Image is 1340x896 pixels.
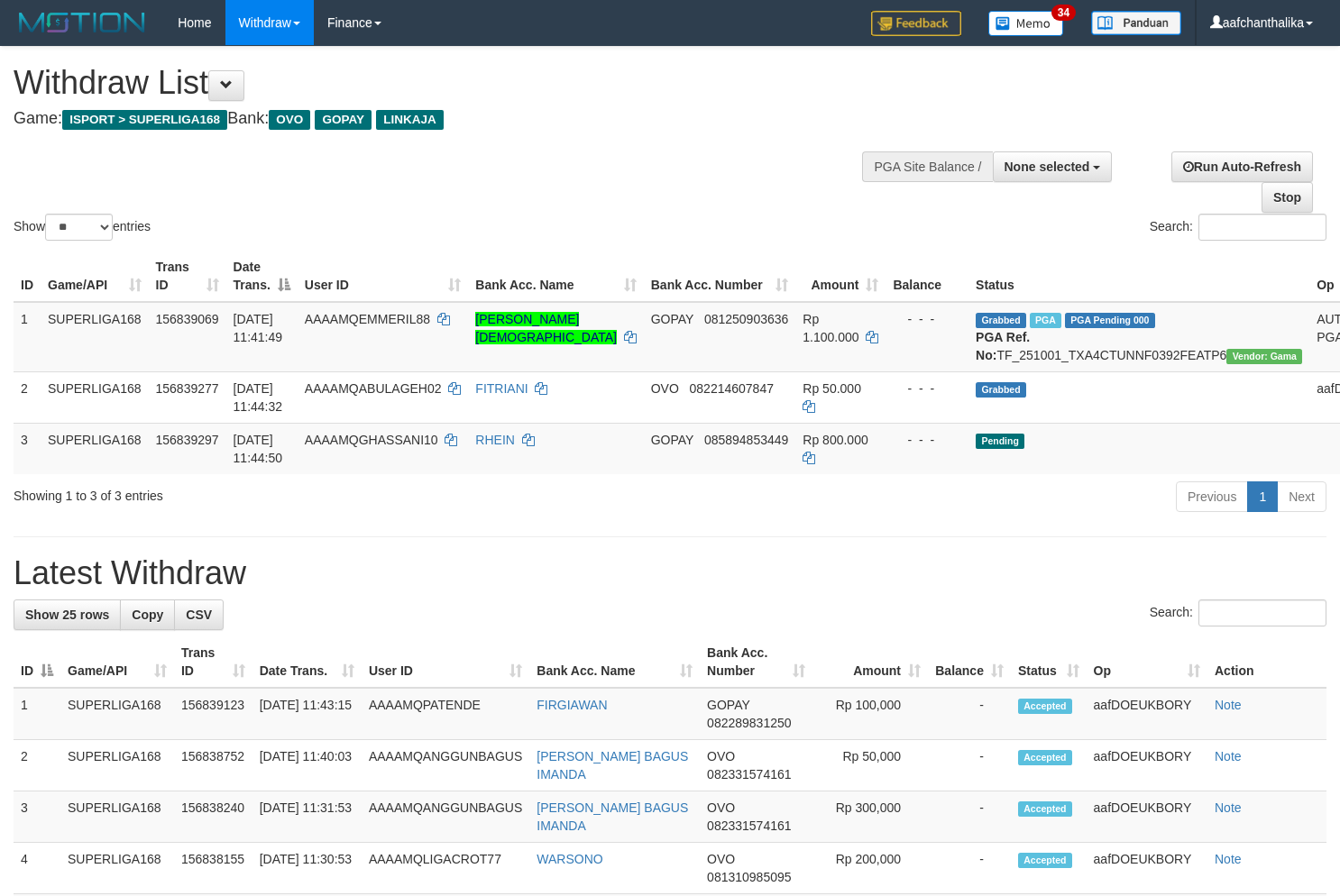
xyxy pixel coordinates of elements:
a: Note [1215,698,1242,712]
td: aafDOEUKBORY [1087,688,1207,740]
h4: Game: Bank: [14,110,876,128]
a: RHEIN [475,433,515,447]
td: SUPERLIGA168 [41,423,149,474]
td: AAAAMQPATENDE [362,688,529,740]
span: OVO [707,852,735,866]
a: CSV [174,599,224,630]
td: Rp 50,000 [812,740,928,791]
td: 156838155 [174,843,252,894]
a: Stop [1262,182,1313,213]
h1: Latest Withdraw [14,555,1326,591]
span: Rp 1.100.000 [803,312,858,344]
a: Next [1277,481,1326,512]
span: Pending [976,434,1024,449]
th: Trans ID: activate to sort column ascending [174,636,252,688]
span: Copy 085894853449 to clipboard [704,433,788,447]
span: AAAAMQEMMERIL88 [305,312,430,326]
a: Copy [120,599,175,630]
span: AAAAMQGHASSANI10 [305,433,438,447]
span: 34 [1051,5,1076,21]
span: Accepted [1018,801,1072,817]
th: Bank Acc. Number: activate to sort column ascending [700,636,812,688]
a: WARSONO [537,852,602,866]
h1: Withdraw List [14,65,876,101]
th: Balance [886,251,968,302]
td: 3 [14,791,60,843]
th: Status: activate to sort column ascending [1011,636,1087,688]
th: ID [14,251,41,302]
div: - - - [893,379,961,398]
span: [DATE] 11:44:50 [234,433,283,465]
td: AAAAMQANGGUNBAGUS [362,740,529,791]
span: GOPAY [651,433,693,447]
span: 156839069 [156,312,219,326]
th: Op: activate to sort column ascending [1087,636,1207,688]
th: Game/API: activate to sort column ascending [60,636,174,688]
span: Copy 082331574161 to clipboard [707,818,791,833]
span: Rp 800.000 [803,433,867,447]
td: 156838240 [174,791,252,843]
th: Action [1207,636,1326,688]
span: Accepted [1018,699,1072,714]
th: User ID: activate to sort column ascending [362,636,529,688]
span: Marked by aafchhiseyha [1030,313,1061,328]
input: Search: [1198,214,1326,241]
th: Bank Acc. Name: activate to sort column ascending [529,636,700,688]
td: SUPERLIGA168 [60,843,174,894]
th: Date Trans.: activate to sort column ascending [252,636,362,688]
td: 3 [14,423,41,474]
img: Feedback.jpg [871,11,961,36]
td: 156838752 [174,740,252,791]
a: Run Auto-Refresh [1171,151,1313,182]
span: Copy 082214607847 to clipboard [690,381,774,396]
th: Date Trans.: activate to sort column descending [226,251,298,302]
a: [PERSON_NAME][DEMOGRAPHIC_DATA] [475,312,617,344]
td: Rp 200,000 [812,843,928,894]
td: SUPERLIGA168 [41,371,149,423]
img: Button%20Memo.svg [988,11,1064,36]
td: SUPERLIGA168 [60,791,174,843]
td: [DATE] 11:43:15 [252,688,362,740]
span: Accepted [1018,853,1072,868]
td: AAAAMQANGGUNBAGUS [362,791,529,843]
td: Rp 100,000 [812,688,928,740]
b: PGA Ref. No: [976,330,1030,362]
span: LINKAJA [376,110,444,130]
img: panduan.png [1091,11,1181,35]
select: Showentries [45,214,113,241]
th: User ID: activate to sort column ascending [298,251,469,302]
span: Grabbed [976,382,1026,398]
td: 2 [14,371,41,423]
div: Showing 1 to 3 of 3 entries [14,480,545,505]
a: 1 [1247,481,1278,512]
span: 156839277 [156,381,219,396]
a: FIRGIAWAN [537,698,607,712]
a: [PERSON_NAME] BAGUS IMANDA [537,749,688,782]
span: OVO [707,800,735,815]
span: [DATE] 11:44:32 [234,381,283,414]
span: OVO [707,749,735,763]
a: Previous [1176,481,1248,512]
td: - [928,791,1011,843]
th: Trans ID: activate to sort column ascending [149,251,226,302]
button: None selected [993,151,1113,182]
a: FITRIANI [475,381,528,396]
td: SUPERLIGA168 [60,740,174,791]
th: Amount: activate to sort column ascending [795,251,886,302]
th: Bank Acc. Number: activate to sort column ascending [644,251,796,302]
span: CSV [186,608,212,622]
label: Search: [1150,214,1326,241]
td: 1 [14,688,60,740]
td: AAAAMQLIGACROT77 [362,843,529,894]
div: - - - [893,431,961,449]
td: TF_251001_TXA4CTUNNF0392FEATP6 [968,302,1309,372]
span: Copy 081250903636 to clipboard [704,312,788,326]
span: Rp 50.000 [803,381,861,396]
th: Bank Acc. Name: activate to sort column ascending [468,251,643,302]
span: GOPAY [651,312,693,326]
span: Copy 082331574161 to clipboard [707,767,791,782]
span: GOPAY [315,110,372,130]
div: PGA Site Balance / [862,151,992,182]
span: None selected [1005,160,1090,174]
a: Note [1215,852,1242,866]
